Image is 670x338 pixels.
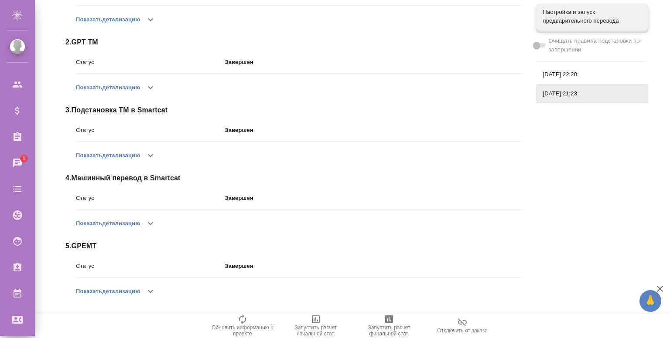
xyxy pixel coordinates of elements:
button: 🙏 [639,290,661,312]
button: Показатьдетализацию [76,281,140,302]
span: 3 . Подстановка ТМ в Smartcat [65,105,523,115]
p: Статус [76,58,225,67]
button: Показатьдетализацию [76,213,140,234]
p: Завершен [225,58,523,67]
span: 🙏 [643,292,658,310]
button: Показатьдетализацию [76,77,140,98]
button: Запустить расчет начальной стат. [279,314,352,338]
span: [DATE] 22:20 [543,70,641,79]
div: [DATE] 21:23 [536,84,648,103]
span: 1 [17,154,31,163]
span: 4 . Машинный перевод в Smartcat [65,173,523,183]
span: Запустить расчет начальной стат. [284,324,347,337]
button: Показатьдетализацию [76,9,140,30]
p: Завершен [225,194,523,203]
p: Завершен [225,262,523,270]
p: Статус [76,126,225,135]
a: 1 [2,152,33,174]
button: Обновить информацию о проекте [206,314,279,338]
span: 5 . GPEMT [65,241,523,251]
span: Отключить от заказа [437,328,488,334]
button: Показатьдетализацию [76,145,140,166]
div: [DATE] 22:20 [536,65,648,84]
button: Отключить от заказа [426,314,499,338]
p: Статус [76,262,225,270]
span: [DATE] 21:23 [543,89,641,98]
span: Очищать правила подстановки по завершении [549,37,642,54]
span: 2 . GPT TM [65,37,523,47]
span: Обновить информацию о проекте [211,324,274,337]
p: Завершен [225,126,523,135]
span: Настройка и запуск предварительного перевода [543,8,641,25]
p: Статус [76,194,225,203]
div: Настройка и запуск предварительного перевода [536,3,648,30]
button: Запустить расчет финальной стат. [352,314,426,338]
span: Запустить расчет финальной стат. [358,324,420,337]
